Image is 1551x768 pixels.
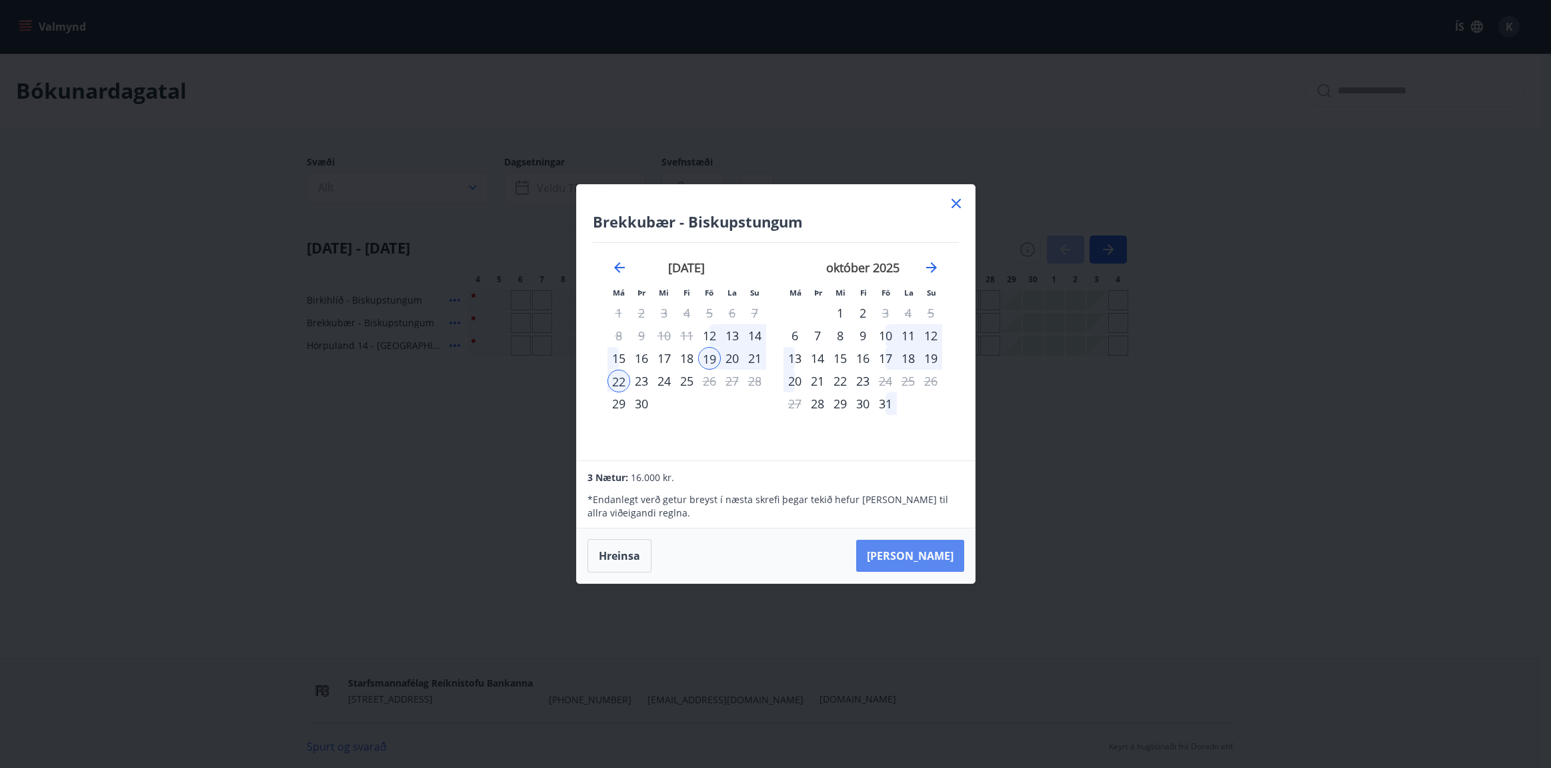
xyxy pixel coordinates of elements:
td: Not available. laugardagur, 6. september 2025 [721,302,743,324]
td: Choose miðvikudagur, 8. október 2025 as your check-in date. It’s available. [829,324,852,347]
td: Not available. mánudagur, 1. september 2025 [607,302,630,324]
td: Selected as end date. mánudagur, 22. september 2025 [607,370,630,392]
td: Choose sunnudagur, 19. október 2025 as your check-in date. It’s available. [920,347,942,370]
div: 29 [829,392,852,415]
div: 19 [698,347,721,370]
small: Mi [836,288,846,298]
td: Choose laugardagur, 11. október 2025 as your check-in date. It’s available. [897,324,920,347]
div: Aðeins útritun í boði [874,302,897,324]
small: Fö [705,288,713,298]
small: Þr [814,288,822,298]
div: 22 [607,370,630,392]
div: 14 [806,347,829,370]
div: Aðeins innritun í boði [784,324,806,347]
div: 11 [897,324,920,347]
div: 15 [607,347,630,370]
strong: [DATE] [668,260,705,276]
td: Not available. fimmtudagur, 11. september 2025 [675,324,698,347]
small: Má [790,288,802,298]
div: 31 [874,392,897,415]
small: Þr [637,288,645,298]
div: 9 [852,324,874,347]
div: 1 [829,302,852,324]
td: Not available. þriðjudagur, 9. september 2025 [630,324,653,347]
td: Not available. föstudagur, 5. september 2025 [698,302,721,324]
div: 14 [743,324,766,347]
td: Not available. þriðjudagur, 2. september 2025 [630,302,653,324]
td: Not available. sunnudagur, 7. september 2025 [743,302,766,324]
td: Choose miðvikudagur, 15. október 2025 as your check-in date. It’s available. [829,347,852,370]
small: Fö [882,288,890,298]
div: Calendar [593,243,959,444]
td: Not available. sunnudagur, 26. október 2025 [920,370,942,392]
div: 20 [784,370,806,392]
div: Aðeins útritun í boði [874,370,897,392]
td: Choose fimmtudagur, 9. október 2025 as your check-in date. It’s available. [852,324,874,347]
div: 18 [675,347,698,370]
td: Selected as start date. föstudagur, 19. september 2025 [698,347,721,370]
td: Not available. mánudagur, 8. september 2025 [607,324,630,347]
div: 21 [806,370,829,392]
div: 17 [653,347,675,370]
td: Choose fimmtudagur, 23. október 2025 as your check-in date. It’s available. [852,370,874,392]
td: Choose mánudagur, 13. október 2025 as your check-in date. It’s available. [784,347,806,370]
td: Choose mánudagur, 20. október 2025 as your check-in date. It’s available. [784,370,806,392]
div: 21 [743,347,766,370]
div: Move forward to switch to the next month. [924,260,940,276]
td: Not available. fimmtudagur, 4. september 2025 [675,302,698,324]
td: Choose fimmtudagur, 30. október 2025 as your check-in date. It’s available. [852,392,874,415]
strong: október 2025 [826,260,900,276]
td: Choose þriðjudagur, 16. september 2025 as your check-in date. It’s available. [630,347,653,370]
td: Choose þriðjudagur, 28. október 2025 as your check-in date. It’s available. [806,392,829,415]
td: Choose mánudagur, 15. september 2025 as your check-in date. It’s available. [607,347,630,370]
div: 20 [721,347,743,370]
small: Su [750,288,759,298]
div: 12 [920,324,942,347]
td: Choose fimmtudagur, 2. október 2025 as your check-in date. It’s available. [852,302,874,324]
td: Choose föstudagur, 12. september 2025 as your check-in date. It’s available. [698,324,721,347]
div: 13 [721,324,743,347]
button: Hreinsa [587,539,651,572]
td: Not available. laugardagur, 4. október 2025 [897,302,920,324]
td: Choose föstudagur, 17. október 2025 as your check-in date. It’s available. [874,347,897,370]
div: 19 [920,347,942,370]
div: 25 [675,370,698,392]
div: 23 [630,370,653,392]
td: Not available. miðvikudagur, 3. september 2025 [653,302,675,324]
p: * Endanlegt verð getur breyst í næsta skrefi þegar tekið hefur [PERSON_NAME] til allra viðeigandi... [587,493,964,520]
td: Not available. mánudagur, 27. október 2025 [784,392,806,415]
div: Aðeins innritun í boði [607,392,630,415]
td: Selected. sunnudagur, 21. september 2025 [743,347,766,370]
td: Choose miðvikudagur, 29. október 2025 as your check-in date. It’s available. [829,392,852,415]
td: Choose fimmtudagur, 25. september 2025 as your check-in date. It’s available. [675,370,698,392]
div: 23 [852,370,874,392]
small: Fi [683,288,690,298]
td: Choose mánudagur, 6. október 2025 as your check-in date. It’s available. [784,324,806,347]
span: 3 Nætur: [587,471,628,484]
td: Choose þriðjudagur, 14. október 2025 as your check-in date. It’s available. [806,347,829,370]
div: 17 [874,347,897,370]
td: Choose þriðjudagur, 7. október 2025 as your check-in date. It’s available. [806,324,829,347]
td: Choose laugardagur, 13. september 2025 as your check-in date. It’s available. [721,324,743,347]
small: La [904,288,914,298]
small: La [727,288,737,298]
div: Move backward to switch to the previous month. [611,260,627,276]
div: 30 [630,392,653,415]
td: Choose mánudagur, 29. september 2025 as your check-in date. It’s available. [607,392,630,415]
td: Choose þriðjudagur, 23. september 2025 as your check-in date. It’s available. [630,370,653,392]
td: Choose föstudagur, 24. október 2025 as your check-in date. It’s available. [874,370,897,392]
div: 16 [852,347,874,370]
td: Choose föstudagur, 10. október 2025 as your check-in date. It’s available. [874,324,897,347]
div: Aðeins útritun í boði [698,370,721,392]
small: Fi [860,288,867,298]
td: Choose miðvikudagur, 1. október 2025 as your check-in date. It’s available. [829,302,852,324]
div: 16 [630,347,653,370]
button: [PERSON_NAME] [856,540,964,572]
h4: Brekkubær - Biskupstungum [593,212,959,232]
td: Choose föstudagur, 26. september 2025 as your check-in date. It’s available. [698,370,721,392]
td: Choose fimmtudagur, 16. október 2025 as your check-in date. It’s available. [852,347,874,370]
td: Not available. sunnudagur, 5. október 2025 [920,302,942,324]
td: Not available. sunnudagur, 28. september 2025 [743,370,766,392]
td: Choose miðvikudagur, 22. október 2025 as your check-in date. It’s available. [829,370,852,392]
small: Má [613,288,625,298]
